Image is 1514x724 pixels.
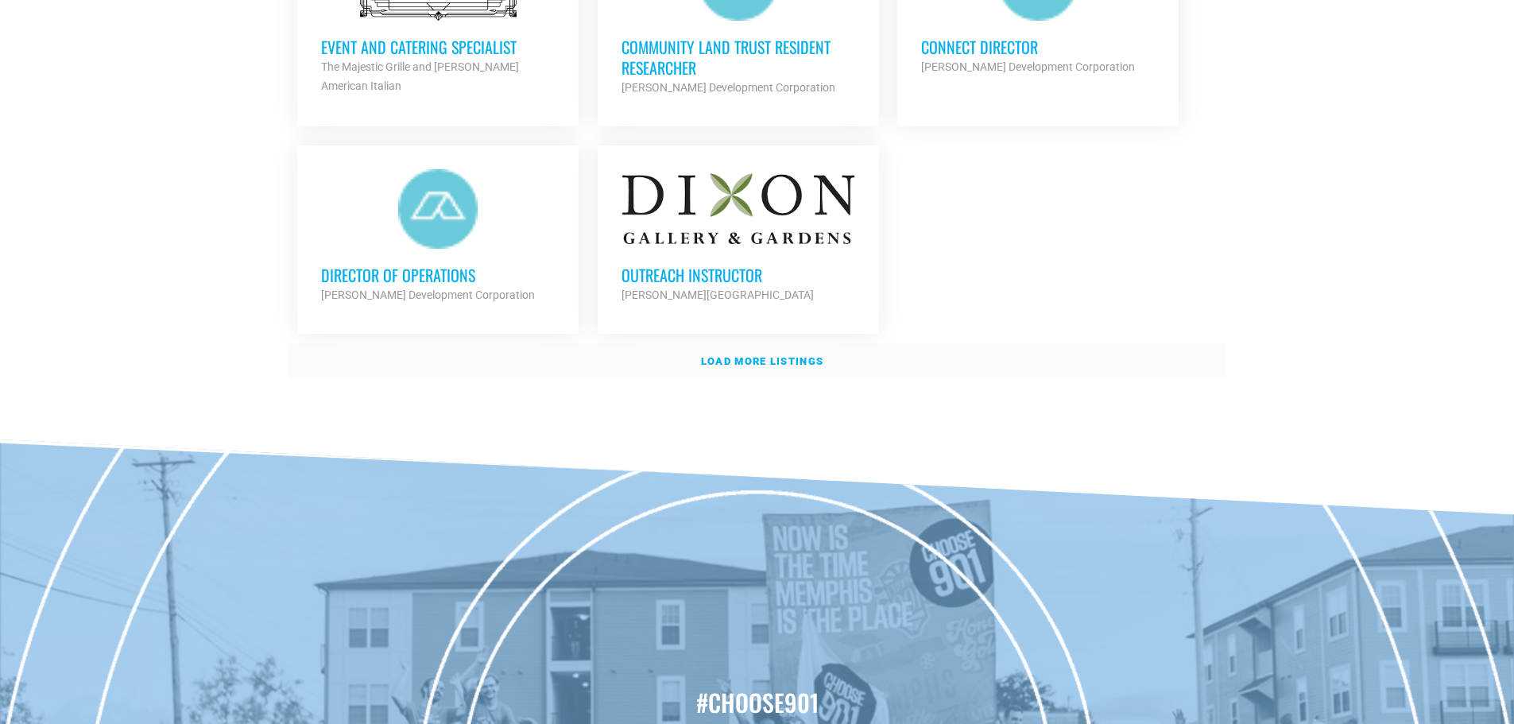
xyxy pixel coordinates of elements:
h3: Director of Operations [321,265,555,285]
a: Load more listings [288,343,1226,380]
a: Outreach Instructor [PERSON_NAME][GEOGRAPHIC_DATA] [598,145,879,328]
strong: [PERSON_NAME] Development Corporation [921,60,1135,73]
strong: [PERSON_NAME] Development Corporation [321,288,535,301]
h3: Event and Catering Specialist [321,37,555,57]
h3: Community Land Trust Resident Researcher [621,37,855,78]
strong: Load more listings [701,355,823,367]
h2: #choose901 [8,686,1506,719]
a: Director of Operations [PERSON_NAME] Development Corporation [297,145,579,328]
h3: Connect Director [921,37,1155,57]
strong: The Majestic Grille and [PERSON_NAME] American Italian [321,60,519,92]
h3: Outreach Instructor [621,265,855,285]
strong: [PERSON_NAME][GEOGRAPHIC_DATA] [621,288,814,301]
strong: [PERSON_NAME] Development Corporation [621,81,835,94]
